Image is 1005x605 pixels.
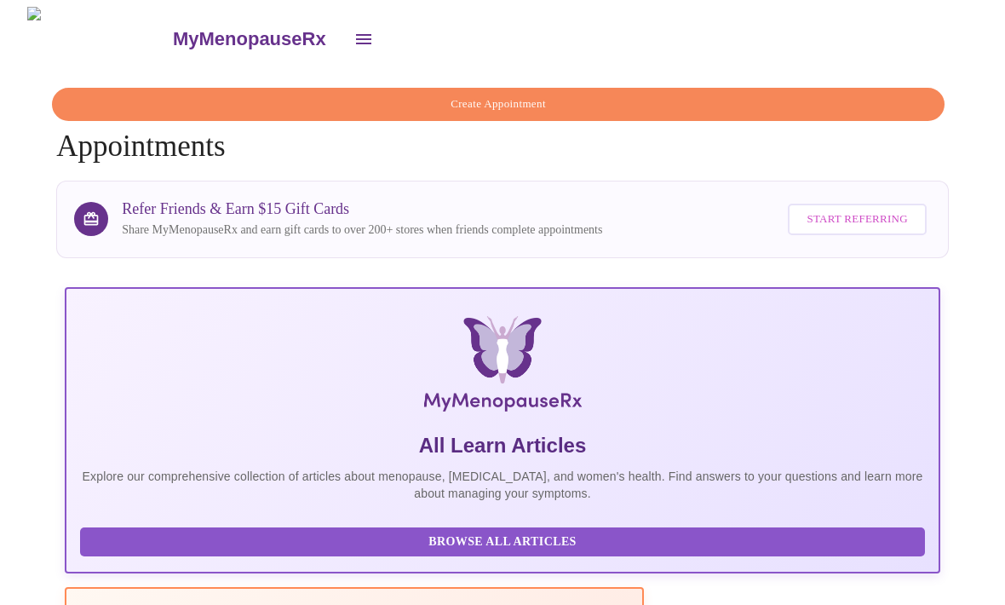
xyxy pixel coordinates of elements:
[72,95,925,114] span: Create Appointment
[784,195,930,244] a: Start Referring
[52,88,945,121] button: Create Appointment
[80,468,925,502] p: Explore our comprehensive collection of articles about menopause, [MEDICAL_DATA], and women's hea...
[170,9,342,69] a: MyMenopauseRx
[122,222,602,239] p: Share MyMenopauseRx and earn gift cards to over 200+ stores when friends complete appointments
[80,432,925,459] h5: All Learn Articles
[173,28,326,50] h3: MyMenopauseRx
[80,527,925,557] button: Browse All Articles
[807,210,907,229] span: Start Referring
[122,200,602,218] h3: Refer Friends & Earn $15 Gift Cards
[56,88,949,164] h4: Appointments
[212,316,794,418] img: MyMenopauseRx Logo
[27,7,170,71] img: MyMenopauseRx Logo
[97,532,908,553] span: Browse All Articles
[788,204,926,235] button: Start Referring
[80,533,929,547] a: Browse All Articles
[343,19,384,60] button: open drawer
